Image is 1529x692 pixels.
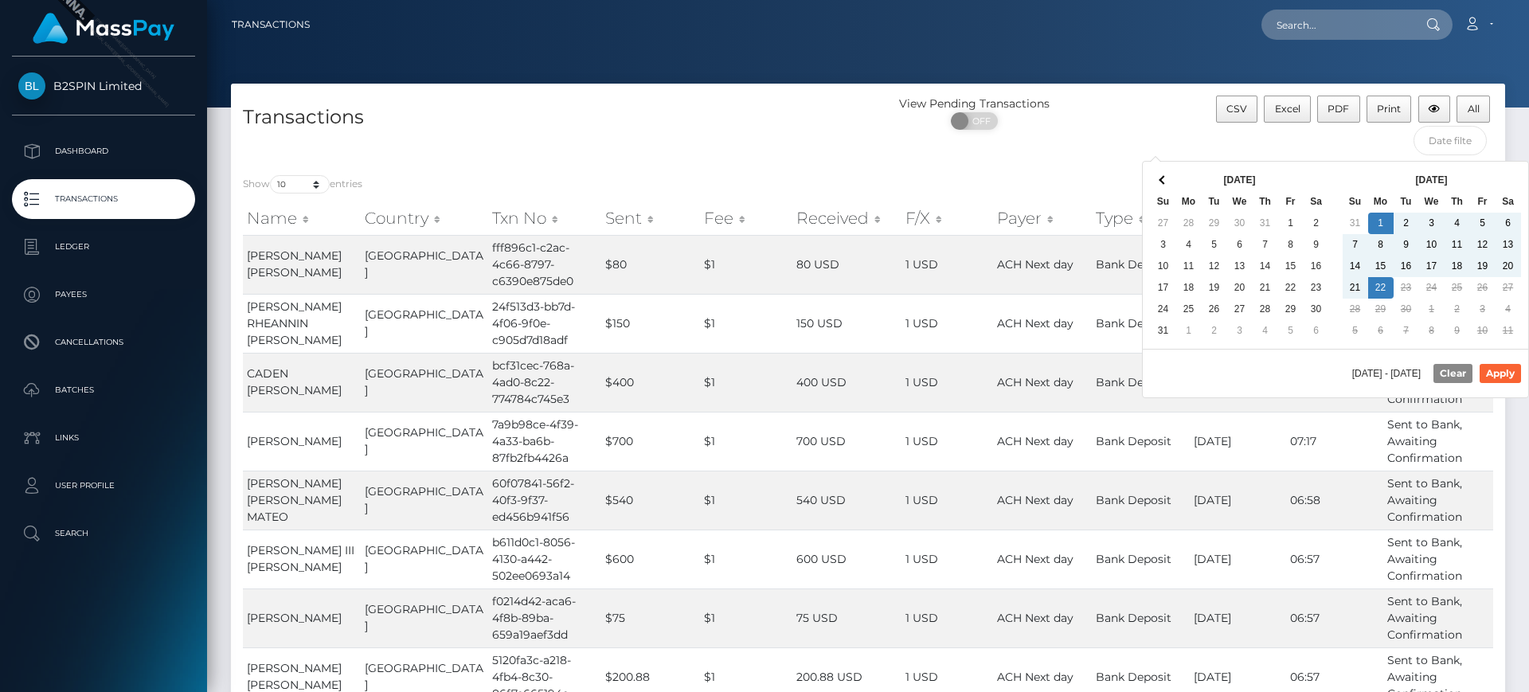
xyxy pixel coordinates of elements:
td: 7 [1343,234,1368,256]
td: 10 [1419,234,1445,256]
td: 150 USD [792,294,901,353]
span: [DATE] - [DATE] [1352,369,1427,378]
td: 2 [1445,299,1470,320]
td: 28 [1343,299,1368,320]
select: Showentries [270,175,330,194]
td: 6 [1368,320,1394,342]
p: Cancellations [18,330,189,354]
td: 19 [1470,256,1496,277]
td: 25 [1176,299,1202,320]
td: 15 [1368,256,1394,277]
td: 60f07841-56f2-40f3-9f37-ed456b941f56 [488,471,601,530]
td: 1 USD [901,353,993,412]
span: [PERSON_NAME] [247,611,342,625]
p: Ledger [18,235,189,259]
td: 30 [1227,213,1253,234]
td: 24 [1419,277,1445,299]
th: Country: activate to sort column ascending [361,202,488,234]
td: 13 [1496,234,1521,256]
button: Apply [1480,364,1521,383]
td: [DATE] [1190,530,1286,588]
td: $1 [700,588,792,647]
th: Tu [1202,191,1227,213]
td: [GEOGRAPHIC_DATA] [361,294,488,353]
td: Bank Deposit [1092,294,1190,353]
td: 8 [1368,234,1394,256]
td: 1 [1278,213,1304,234]
a: Search [12,514,195,553]
th: Sent: activate to sort column ascending [601,202,700,234]
td: 12 [1202,256,1227,277]
td: $700 [601,412,700,471]
span: All [1468,103,1480,115]
td: Bank Deposit [1092,412,1190,471]
a: Transactions [232,8,310,41]
td: 27 [1151,213,1176,234]
a: Ledger [12,227,195,267]
td: $600 [601,530,700,588]
span: ACH Next day [997,552,1073,566]
td: 2 [1394,213,1419,234]
div: View Pending Transactions [868,96,1081,112]
td: [DATE] [1190,588,1286,647]
td: [GEOGRAPHIC_DATA] [361,471,488,530]
td: $1 [700,530,792,588]
td: 15 [1278,256,1304,277]
h4: Transactions [243,104,856,131]
span: [PERSON_NAME] RHEANNIN [PERSON_NAME] [247,299,342,347]
td: 5 [1202,234,1227,256]
td: 19 [1202,277,1227,299]
td: Bank Deposit [1092,588,1190,647]
td: 1 [1419,299,1445,320]
th: [DATE] [1176,170,1304,191]
span: ACH Next day [997,493,1073,507]
td: 16 [1394,256,1419,277]
td: $1 [700,294,792,353]
td: [GEOGRAPHIC_DATA] [361,353,488,412]
img: MassPay Logo [33,13,174,44]
td: 07:17 [1286,412,1382,471]
td: 3 [1470,299,1496,320]
td: Sent to Bank, Awaiting Confirmation [1383,471,1493,530]
td: Bank Deposit [1092,353,1190,412]
th: Payer: activate to sort column ascending [993,202,1092,234]
td: Sent to Bank, Awaiting Confirmation [1383,412,1493,471]
input: Date filter [1414,126,1488,155]
p: Search [18,522,189,545]
td: 18 [1176,277,1202,299]
td: 1 USD [901,412,993,471]
td: $75 [601,588,700,647]
td: $540 [601,471,700,530]
td: 3 [1419,213,1445,234]
td: 9 [1304,234,1329,256]
td: 17 [1419,256,1445,277]
td: Bank Deposit [1092,235,1190,294]
td: 27 [1496,277,1521,299]
td: 1 [1176,320,1202,342]
td: 21 [1343,277,1368,299]
td: 29 [1368,299,1394,320]
td: 31 [1151,320,1176,342]
td: 7 [1253,234,1278,256]
td: 11 [1445,234,1470,256]
td: 20 [1496,256,1521,277]
th: Th [1445,191,1470,213]
td: 540 USD [792,471,901,530]
button: PDF [1317,96,1360,123]
th: F/X: activate to sort column ascending [901,202,993,234]
td: $1 [700,471,792,530]
td: 21 [1253,277,1278,299]
a: Payees [12,275,195,315]
th: Su [1151,191,1176,213]
td: $80 [601,235,700,294]
label: Show entries [243,175,362,194]
td: 8 [1278,234,1304,256]
td: 14 [1343,256,1368,277]
th: We [1419,191,1445,213]
td: 700 USD [792,412,901,471]
th: Txn No: activate to sort column ascending [488,202,601,234]
td: [DATE] [1190,412,1286,471]
a: Links [12,418,195,458]
td: $1 [700,353,792,412]
th: Mo [1176,191,1202,213]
